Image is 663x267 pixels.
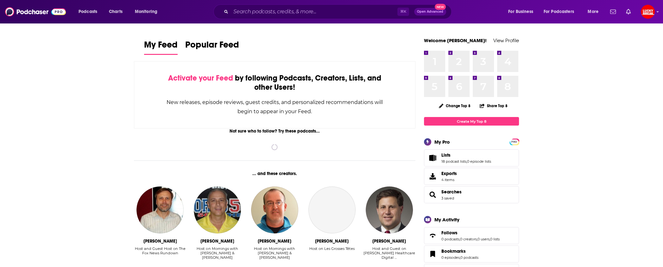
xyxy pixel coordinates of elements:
a: 0 episode lists [467,159,491,164]
span: More [588,7,598,16]
a: 3 saved [441,196,454,200]
div: Not sure who to follow? Try these podcasts... [134,128,415,134]
span: , [460,255,460,260]
a: Lists [426,153,439,162]
a: Show notifications dropdown [623,6,633,17]
div: Host on Mornings with Greg & Eli [191,246,243,260]
span: My Feed [144,39,178,54]
div: Dave Anthony [143,238,177,244]
a: My Feed [144,39,178,55]
span: Logged in as annagregory [641,5,655,19]
input: Search podcasts, credits, & more... [231,7,397,17]
a: Searches [426,190,439,199]
div: Host on Mornings with [PERSON_NAME] & [PERSON_NAME] [191,246,243,260]
button: Share Top 8 [479,100,508,112]
img: Dave Anthony [136,186,183,233]
a: Popular Feed [185,39,239,55]
span: Searches [424,186,519,203]
span: Lists [424,149,519,166]
button: Change Top 8 [435,102,474,110]
a: PRO [510,139,518,144]
div: Host on Les Grosses Têtes [309,246,355,251]
a: Lists [441,152,491,158]
button: Show profile menu [641,5,655,19]
span: , [477,237,477,241]
a: Charts [105,7,126,17]
div: Host and Guest Host on The Fox News Rundown [134,246,186,255]
button: open menu [540,7,583,17]
div: Host on Les Grosses Têtes [309,246,355,260]
img: User Profile [641,5,655,19]
span: Charts [109,7,123,16]
img: Greg Gaston [194,186,241,233]
div: Host and Guest on [PERSON_NAME] Healthcare Digital … [363,246,415,260]
div: Search podcasts, credits, & more... [219,4,458,19]
div: My Activity [434,217,459,223]
button: Open AdvancedNew [414,8,446,16]
span: Popular Feed [185,39,239,54]
div: Host on Mornings with Greg & Eli [249,246,301,260]
a: Bookmarks [441,248,478,254]
img: Eli Savoie [251,186,298,233]
a: 0 creators [460,237,477,241]
span: Podcasts [79,7,97,16]
div: New releases, episode reviews, guest credits, and personalized recommendations will begin to appe... [166,98,383,116]
span: Bookmarks [441,248,466,254]
span: For Business [508,7,533,16]
div: Laurent Ruquier [315,238,349,244]
a: 0 episodes [441,255,460,260]
div: by following Podcasts, Creators, Lists, and other Users! [166,74,383,92]
span: Lists [441,152,451,158]
button: open menu [583,7,606,17]
span: For Podcasters [544,7,574,16]
span: Activate your Feed [168,73,233,83]
a: 0 podcasts [441,237,459,241]
img: Podchaser - Follow, Share and Rate Podcasts [5,6,66,18]
button: open menu [504,7,541,17]
div: Greg Gaston [200,238,234,244]
span: Exports [441,171,457,176]
span: 4 items [441,178,457,182]
button: open menu [130,7,166,17]
a: Follows [441,230,500,236]
a: 0 users [477,237,489,241]
button: open menu [74,7,105,17]
div: Eli Savoie [258,238,291,244]
a: Create My Top 8 [424,117,519,126]
a: Show notifications dropdown [608,6,618,17]
a: Exports [424,168,519,185]
div: Host on Mornings with [PERSON_NAME] & [PERSON_NAME] [249,246,301,260]
div: Host and Guest on Becker’s Healthcare Digital … [363,246,415,260]
span: New [435,4,446,10]
div: ... and these creators. [134,171,415,176]
a: 0 lists [490,237,500,241]
span: Follows [424,227,519,244]
a: 18 podcast lists [441,159,466,164]
span: Bookmarks [424,245,519,263]
a: Laurent Ruquier [308,186,355,233]
span: ⌘ K [397,8,409,16]
div: Scott Becker [372,238,406,244]
span: Monitoring [135,7,157,16]
span: Open Advanced [417,10,443,13]
a: Follows [426,231,439,240]
a: Searches [441,189,462,195]
a: 0 podcasts [460,255,478,260]
a: View Profile [493,37,519,43]
a: Welcome [PERSON_NAME]! [424,37,487,43]
a: Bookmarks [426,250,439,258]
img: Scott Becker [366,186,413,233]
span: Follows [441,230,458,236]
div: Host and Guest Host on The Fox News Rundown [134,246,186,260]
